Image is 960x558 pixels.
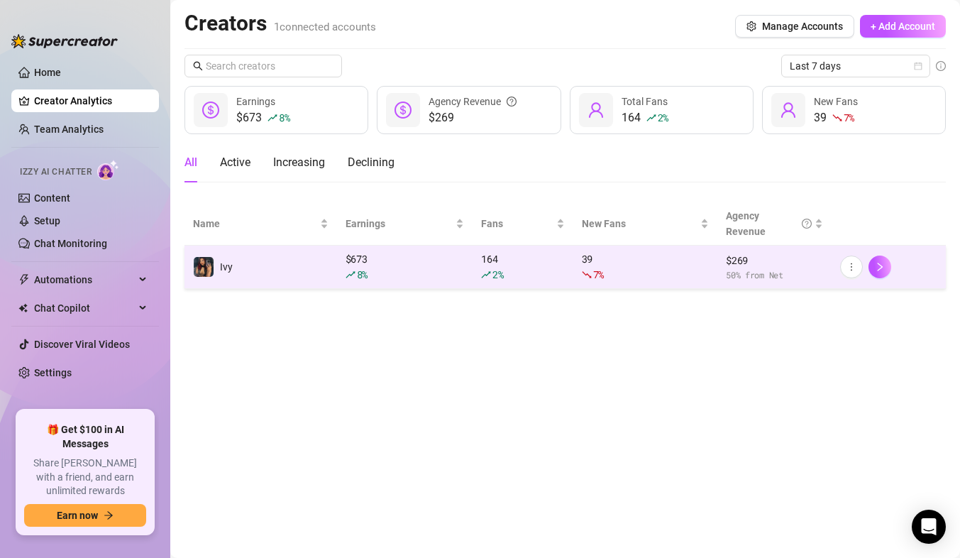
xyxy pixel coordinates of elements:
span: Earnings [346,216,453,231]
input: Search creators [206,58,322,74]
span: 8 % [279,111,289,124]
div: $ 673 [346,251,464,283]
span: $269 [429,109,517,126]
span: question-circle [507,94,517,109]
div: Declining [348,154,395,171]
span: 🎁 Get $100 in AI Messages [24,423,146,451]
span: arrow-right [104,510,114,520]
span: 8 % [357,268,368,281]
span: Manage Accounts [762,21,843,32]
div: Increasing [273,154,325,171]
th: Fans [473,202,573,246]
span: New Fans [814,96,858,107]
div: 164 [622,109,668,126]
img: AI Chatter [97,160,119,180]
img: logo-BBDzfeDw.svg [11,34,118,48]
th: Earnings [337,202,473,246]
span: question-circle [802,208,812,239]
span: thunderbolt [18,274,30,285]
div: Agency Revenue [726,208,812,239]
span: dollar-circle [202,102,219,119]
div: All [184,154,197,171]
a: Home [34,67,61,78]
span: 1 connected accounts [274,21,376,33]
span: rise [346,270,355,280]
span: info-circle [936,61,946,71]
span: 7 % [844,111,854,124]
a: Setup [34,215,60,226]
span: + Add Account [871,21,935,32]
span: rise [481,270,491,280]
span: user [587,102,605,119]
a: Chat Monitoring [34,238,107,249]
span: rise [267,113,277,123]
span: Name [193,216,317,231]
span: Last 7 days [790,55,922,77]
a: Discover Viral Videos [34,339,130,350]
span: right [875,262,885,272]
span: more [846,262,856,272]
div: 39 [814,109,858,126]
div: Open Intercom Messenger [912,510,946,544]
span: Earn now [57,510,98,521]
div: $673 [236,109,289,126]
span: Automations [34,268,135,291]
th: Name [184,202,337,246]
span: Earnings [236,96,275,107]
span: 50 % from Net [726,268,823,282]
span: $ 269 [726,253,823,268]
span: dollar-circle [395,102,412,119]
span: Share [PERSON_NAME] with a friend, and earn unlimited rewards [24,456,146,498]
a: Team Analytics [34,124,104,135]
span: calendar [914,62,922,70]
div: Agency Revenue [429,94,517,109]
button: + Add Account [860,15,946,38]
img: Ivy [194,257,214,277]
th: New Fans [573,202,717,246]
a: Settings [34,367,72,378]
a: Content [34,192,70,204]
span: search [193,61,203,71]
span: user [780,102,797,119]
span: Chat Copilot [34,297,135,319]
span: rise [646,113,656,123]
span: fall [582,270,592,280]
span: Total Fans [622,96,668,107]
h2: Creators [184,10,376,37]
span: Fans [481,216,553,231]
a: Creator Analytics [34,89,148,112]
span: New Fans [582,216,697,231]
span: Izzy AI Chatter [20,165,92,179]
span: 2 % [658,111,668,124]
img: Chat Copilot [18,303,28,313]
div: Active [220,154,250,171]
button: right [868,256,891,278]
span: fall [832,113,842,123]
div: 39 [582,251,709,283]
span: Ivy [220,261,233,273]
button: Manage Accounts [735,15,854,38]
span: 2 % [492,268,503,281]
div: 164 [481,251,565,283]
span: 7 % [593,268,604,281]
button: Earn nowarrow-right [24,504,146,527]
span: setting [746,21,756,31]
